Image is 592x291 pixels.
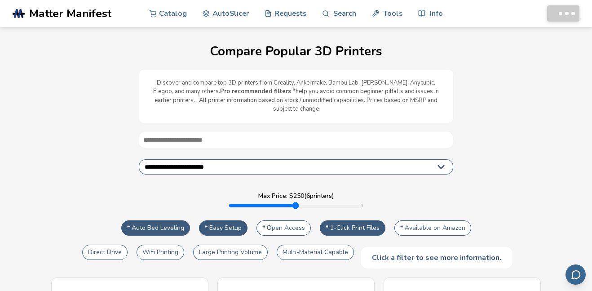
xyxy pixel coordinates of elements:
[394,220,471,236] button: * Available on Amazon
[9,45,583,58] h1: Compare Popular 3D Printers
[148,79,444,114] p: Discover and compare top 3D printers from Creality, Ankermake, Bambu Lab, [PERSON_NAME], Anycubic...
[565,264,586,285] button: Send feedback via email
[258,193,334,200] label: Max Price: $ 250 ( 6 printers)
[193,245,268,260] button: Large Printing Volume
[256,220,311,236] button: * Open Access
[277,245,354,260] button: Multi-Material Capable
[199,220,247,236] button: * Easy Setup
[137,245,184,260] button: WiFi Printing
[220,87,296,95] b: Pro recommended filters *
[121,220,190,236] button: * Auto Bed Leveling
[361,247,512,269] div: Click a filter to see more information.
[29,7,111,20] span: Matter Manifest
[320,220,385,236] button: * 1-Click Print Files
[82,245,128,260] button: Direct Drive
